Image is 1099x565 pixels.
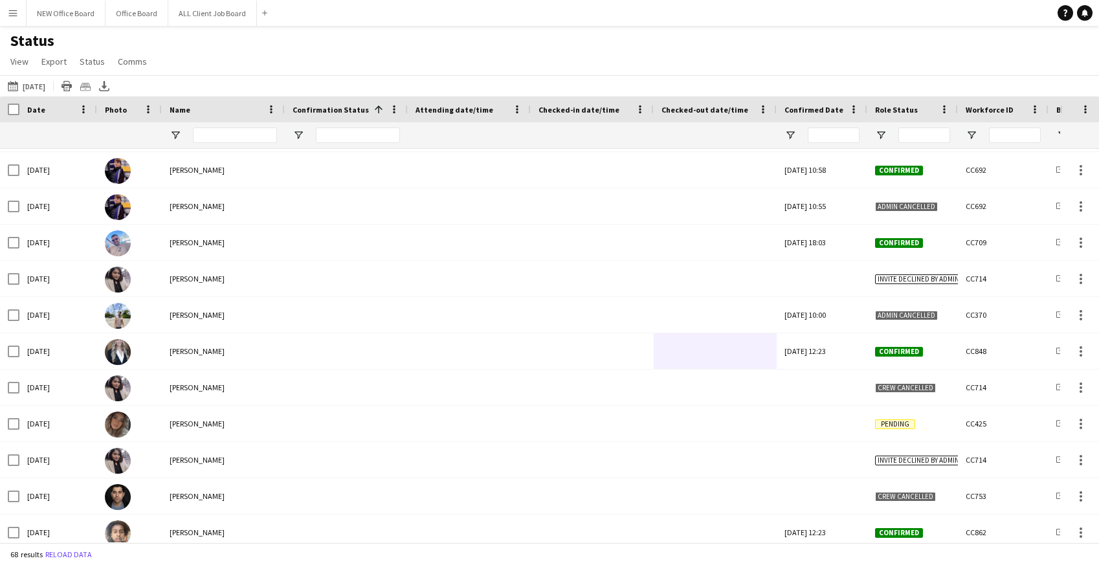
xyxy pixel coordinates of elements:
span: [PERSON_NAME] [170,346,225,356]
button: Reload data [43,548,94,562]
img: Navid Nasseri [105,303,131,329]
div: CC709 [958,225,1049,260]
div: CC714 [958,442,1049,478]
span: Checked-in date/time [538,105,619,115]
span: Invite declined by admin [875,456,962,465]
img: Lydia Fay Deegan [105,412,131,438]
span: Name [170,105,190,115]
span: Attending date/time [416,105,493,115]
img: Ryan Clayton [105,484,131,510]
a: Comms [113,53,152,70]
img: Ashley Roberts [105,230,131,256]
span: [PERSON_NAME] [170,419,225,428]
span: [PERSON_NAME] [170,491,225,501]
span: [PERSON_NAME] [170,238,225,247]
div: CC692 [958,152,1049,188]
div: CC425 [958,406,1049,441]
span: Crew cancelled [875,492,936,502]
div: [DATE] [19,478,97,514]
app-action-btn: Crew files as ZIP [78,78,93,94]
span: Comms [118,56,147,67]
span: Confirmed [875,166,923,175]
div: [DATE] [19,515,97,550]
span: Confirmation Status [293,105,369,115]
span: Checked-out date/time [661,105,748,115]
img: Srushti Ghuge [105,448,131,474]
div: [DATE] [19,333,97,369]
span: Admin cancelled [875,202,938,212]
span: Crew cancelled [875,383,936,393]
span: Role Status [875,105,918,115]
span: Invite declined by admin [875,274,962,284]
div: [DATE] 12:23 [777,515,867,550]
button: ALL Client Job Board [168,1,257,26]
div: [DATE] [19,297,97,333]
span: [PERSON_NAME] [170,382,225,392]
div: CC714 [958,370,1049,405]
button: Open Filter Menu [1056,129,1068,141]
img: Desiree Ramsey [105,194,131,220]
span: [PERSON_NAME] [170,455,225,465]
div: CC692 [958,188,1049,224]
div: [DATE] [19,261,97,296]
div: CC370 [958,297,1049,333]
div: [DATE] [19,442,97,478]
a: View [5,53,34,70]
button: Open Filter Menu [784,129,796,141]
div: [DATE] 18:03 [777,225,867,260]
div: CC753 [958,478,1049,514]
button: Open Filter Menu [875,129,887,141]
div: [DATE] 10:55 [777,188,867,224]
input: Name Filter Input [193,127,277,143]
span: [PERSON_NAME] [170,274,225,283]
img: Heather Lynn [105,339,131,365]
button: Open Filter Menu [293,129,304,141]
span: [PERSON_NAME] [170,310,225,320]
span: Photo [105,105,127,115]
button: Open Filter Menu [966,129,977,141]
span: Board [1056,105,1079,115]
div: [DATE] [19,188,97,224]
img: Srushti Ghuge [105,267,131,293]
img: Srushti Ghuge [105,375,131,401]
div: [DATE] 10:58 [777,152,867,188]
div: CC862 [958,515,1049,550]
span: Admin cancelled [875,311,938,320]
span: Confirmed [875,347,923,357]
div: [DATE] [19,225,97,260]
span: Export [41,56,67,67]
div: [DATE] [19,406,97,441]
span: Confirmed Date [784,105,843,115]
img: Ismail Mohamed [105,520,131,546]
span: [PERSON_NAME] [170,165,225,175]
app-action-btn: Export XLSX [96,78,112,94]
span: Confirmed [875,238,923,248]
span: [PERSON_NAME] [170,527,225,537]
span: Date [27,105,45,115]
span: Status [80,56,105,67]
span: View [10,56,28,67]
button: NEW Office Board [27,1,105,26]
a: Export [36,53,72,70]
app-action-btn: Print [59,78,74,94]
span: Workforce ID [966,105,1014,115]
span: Pending [875,419,915,429]
button: Office Board [105,1,168,26]
div: [DATE] [19,370,97,405]
div: CC714 [958,261,1049,296]
input: Confirmation Status Filter Input [316,127,400,143]
div: [DATE] 10:00 [777,297,867,333]
span: Confirmed [875,528,923,538]
button: [DATE] [5,78,48,94]
div: CC848 [958,333,1049,369]
button: Open Filter Menu [170,129,181,141]
input: Workforce ID Filter Input [989,127,1041,143]
input: Role Status Filter Input [898,127,950,143]
input: Confirmed Date Filter Input [808,127,860,143]
a: Status [74,53,110,70]
div: [DATE] [19,152,97,188]
span: [PERSON_NAME] [170,201,225,211]
img: Desiree Ramsey [105,158,131,184]
div: [DATE] 12:23 [777,333,867,369]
